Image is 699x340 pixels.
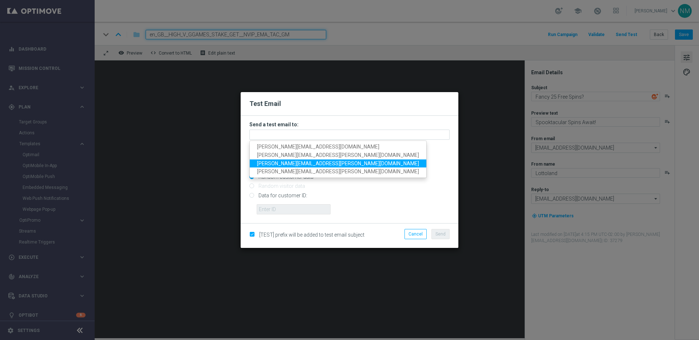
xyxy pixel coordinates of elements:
h3: Send a test email to: [249,121,450,128]
input: Enter ID [257,204,331,214]
a: [PERSON_NAME][EMAIL_ADDRESS][PERSON_NAME][DOMAIN_NAME] [250,159,426,167]
a: [PERSON_NAME][EMAIL_ADDRESS][DOMAIN_NAME] [250,143,426,151]
a: [PERSON_NAME][EMAIL_ADDRESS][PERSON_NAME][DOMAIN_NAME] [250,167,426,176]
span: [PERSON_NAME][EMAIL_ADDRESS][PERSON_NAME][DOMAIN_NAME] [257,152,419,158]
h2: Test Email [249,99,450,108]
span: [TEST] prefix will be added to test email subject [259,232,364,238]
button: Send [431,229,450,239]
span: [PERSON_NAME][EMAIL_ADDRESS][DOMAIN_NAME] [257,144,379,150]
a: [PERSON_NAME][EMAIL_ADDRESS][PERSON_NAME][DOMAIN_NAME] [250,151,426,159]
span: Send [435,232,446,237]
span: [PERSON_NAME][EMAIL_ADDRESS][PERSON_NAME][DOMAIN_NAME] [257,169,419,174]
span: [PERSON_NAME][EMAIL_ADDRESS][PERSON_NAME][DOMAIN_NAME] [257,160,419,166]
button: Cancel [404,229,427,239]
